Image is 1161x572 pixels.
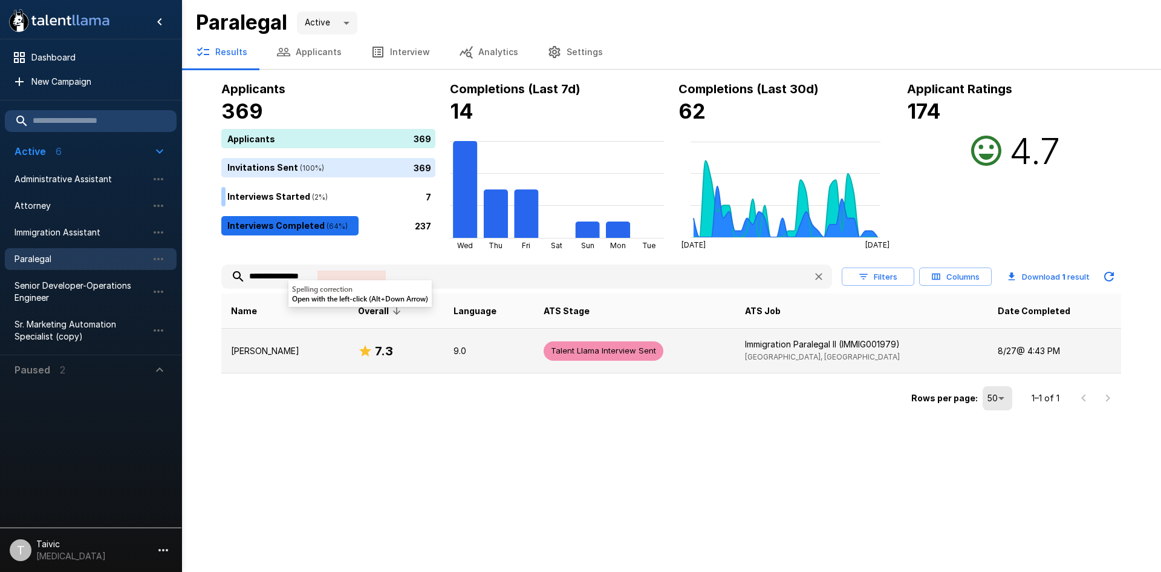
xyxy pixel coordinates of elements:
b: Applicant Ratings [907,82,1012,96]
button: Settings [533,35,617,69]
p: 7 [426,190,431,203]
tspan: Fri [522,241,530,250]
button: Columns [919,268,992,286]
button: Analytics [444,35,533,69]
span: ATS Job [745,304,781,318]
button: Download 1 result [1003,265,1094,289]
span: Date Completed [998,304,1070,318]
tspan: [DATE] [681,240,706,249]
p: 1–1 of 1 [1032,392,1059,404]
button: Filters [842,268,914,286]
div: 50 [983,386,1012,410]
tspan: Sat [551,241,563,250]
b: 62 [678,99,706,123]
span: Overall [358,304,405,318]
b: Paralegal [196,10,287,35]
p: 9.0 [454,345,524,357]
h2: 4.7 [1009,129,1060,173]
button: Results [181,35,262,69]
tspan: Thu [489,241,502,250]
span: Talent Llama Interview Sent [544,345,663,357]
p: Immigration Paralegal II (IMMIG001979) [745,338,978,350]
span: [GEOGRAPHIC_DATA], [GEOGRAPHIC_DATA] [745,352,900,361]
b: 1 [1062,272,1065,281]
b: Completions (Last 30d) [678,82,819,96]
tspan: Mon [610,241,626,250]
p: 369 [414,161,431,174]
b: 14 [450,99,473,123]
tspan: Sun [581,241,594,250]
button: Interview [356,35,444,69]
h6: 7.3 [375,341,393,361]
span: Name [231,304,257,318]
tspan: Wed [457,241,473,250]
span: Language [454,304,496,318]
b: Completions (Last 7d) [450,82,580,96]
p: [PERSON_NAME] [231,345,339,357]
div: Active [297,12,357,35]
b: 174 [907,99,941,123]
p: 369 [414,132,431,145]
tspan: [DATE] [865,240,889,249]
span: ATS Stage [544,304,590,318]
p: Rows per page: [911,392,978,404]
td: 8/27 @ 4:43 PM [988,329,1121,373]
button: Applicants [262,35,356,69]
b: 369 [221,99,263,123]
button: Updated Today - 9:48 PM [1097,265,1121,289]
p: 237 [415,219,431,232]
b: Applicants [221,82,285,96]
tspan: Tue [642,241,655,250]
